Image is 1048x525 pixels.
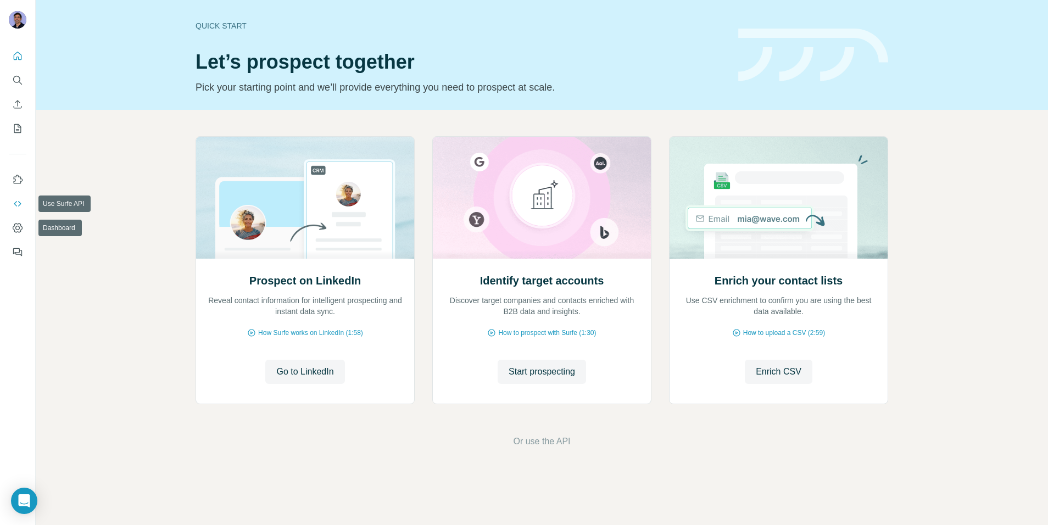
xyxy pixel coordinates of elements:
[498,360,586,384] button: Start prospecting
[745,360,812,384] button: Enrich CSV
[681,295,877,317] p: Use CSV enrichment to confirm you are using the best data available.
[480,273,604,288] h2: Identify target accounts
[9,218,26,238] button: Dashboard
[9,194,26,214] button: Use Surfe API
[444,295,640,317] p: Discover target companies and contacts enriched with B2B data and insights.
[9,119,26,138] button: My lists
[276,365,333,378] span: Go to LinkedIn
[738,29,888,82] img: banner
[743,328,825,338] span: How to upload a CSV (2:59)
[11,488,37,514] div: Open Intercom Messenger
[9,70,26,90] button: Search
[196,80,725,95] p: Pick your starting point and we’ll provide everything you need to prospect at scale.
[196,137,415,259] img: Prospect on LinkedIn
[249,273,361,288] h2: Prospect on LinkedIn
[207,295,403,317] p: Reveal contact information for intelligent prospecting and instant data sync.
[9,46,26,66] button: Quick start
[196,20,725,31] div: Quick start
[498,328,596,338] span: How to prospect with Surfe (1:30)
[258,328,363,338] span: How Surfe works on LinkedIn (1:58)
[9,94,26,114] button: Enrich CSV
[513,435,570,448] button: Or use the API
[196,51,725,73] h1: Let’s prospect together
[9,242,26,262] button: Feedback
[509,365,575,378] span: Start prospecting
[9,11,26,29] img: Avatar
[9,170,26,189] button: Use Surfe on LinkedIn
[756,365,801,378] span: Enrich CSV
[265,360,344,384] button: Go to LinkedIn
[669,137,888,259] img: Enrich your contact lists
[715,273,843,288] h2: Enrich your contact lists
[432,137,651,259] img: Identify target accounts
